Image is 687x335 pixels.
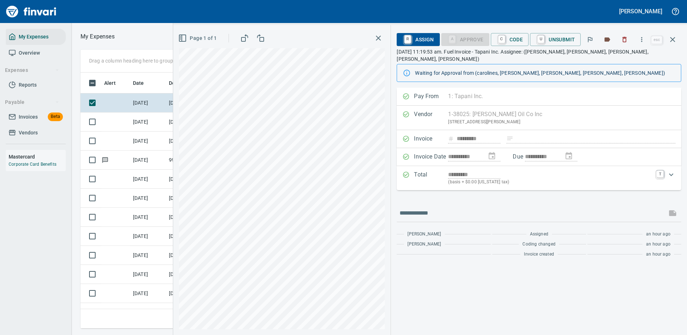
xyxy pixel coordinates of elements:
[522,241,555,248] span: Coding changed
[48,113,63,121] span: Beta
[19,113,38,121] span: Invoices
[104,79,116,87] span: Alert
[166,208,231,227] td: [DATE] Invoice 3060 from EZ Propane LLC (1-24670)
[4,3,58,20] img: Finvari
[130,227,166,246] td: [DATE]
[582,32,598,47] button: Flag
[491,33,529,46] button: CCode
[19,128,38,137] span: Vendors
[130,170,166,189] td: [DATE]
[397,166,681,190] div: Expand
[2,64,62,77] button: Expenses
[497,33,523,46] span: Code
[9,153,66,161] h6: Mastercard
[133,79,153,87] span: Date
[536,33,575,46] span: Unsubmit
[180,34,217,43] span: Page 1 of 1
[166,151,231,170] td: 99478
[646,241,670,248] span: an hour ago
[101,157,109,162] span: Has messages
[130,303,166,322] td: [DATE]
[397,48,681,63] p: [DATE] 11:19:53 am. Fuel Invoice - Tapani Inc. Assignee: ([PERSON_NAME], [PERSON_NAME], [PERSON_N...
[130,265,166,284] td: [DATE]
[538,35,544,43] a: U
[5,66,59,75] span: Expenses
[166,265,231,284] td: [DATE] Invoice 120386042 from Superior Tire Service, Inc (1-10991)
[397,33,439,46] button: RAssign
[166,93,231,113] td: [DATE] Invoice IN-067205 from [PERSON_NAME] Oil Co Inc (1-38025)
[6,77,66,93] a: Reports
[130,151,166,170] td: [DATE]
[177,32,220,45] button: Page 1 of 1
[498,35,505,43] a: C
[130,246,166,265] td: [DATE]
[617,6,664,17] button: [PERSON_NAME]
[530,231,548,238] span: Assigned
[166,132,231,151] td: [DATE] Invoice 0261192-IN from StarOilco (1-39951)
[169,79,205,87] span: Description
[166,303,231,322] td: 94869.2930052
[166,170,231,189] td: [DATE] Invoice IN-1202561A from CECO, Inc. (1-12936)
[9,162,56,167] a: Corporate Card Benefits
[619,8,662,15] h5: [PERSON_NAME]
[166,227,231,246] td: [DATE] Invoice 18232082525 from EcoLube Recovery, LLC (1-39899)
[415,66,675,79] div: Waiting for Approval from (carolines, [PERSON_NAME], [PERSON_NAME], [PERSON_NAME], [PERSON_NAME])
[130,284,166,303] td: [DATE]
[19,49,40,58] span: Overview
[130,113,166,132] td: [DATE]
[664,205,681,222] span: This records your message into the invoice and notifies anyone mentioned
[524,251,554,258] span: Invoice created
[651,36,662,44] a: esc
[448,179,652,186] p: (basis + $0.00 [US_STATE] tax)
[166,189,231,208] td: [DATE] Invoice IN-1202561C from [GEOGRAPHIC_DATA] (1-39993)
[133,79,144,87] span: Date
[407,231,441,238] span: [PERSON_NAME]
[441,36,489,42] div: Coding Required
[130,132,166,151] td: [DATE]
[130,208,166,227] td: [DATE]
[6,109,66,125] a: InvoicesBeta
[646,251,670,258] span: an hour ago
[2,96,62,109] button: Payable
[404,35,411,43] a: R
[19,81,37,90] span: Reports
[6,45,66,61] a: Overview
[89,57,194,64] p: Drag a column heading here to group the table
[130,189,166,208] td: [DATE]
[166,246,231,265] td: [DATE] Invoice 18232081125 from EcoLube Recovery, LLC (1-39899)
[599,32,615,47] button: Labels
[5,98,59,107] span: Payable
[169,79,196,87] span: Description
[634,32,650,47] button: More
[6,125,66,141] a: Vendors
[656,170,664,178] a: T
[530,33,581,46] button: UUnsubmit
[166,113,231,132] td: [DATE] Invoice 0267995-IN from StarOilco (1-39951)
[407,241,441,248] span: [PERSON_NAME]
[166,284,231,303] td: [DATE] Invoice 6660789 from Superior Tire Service, Inc (1-10991)
[402,33,434,46] span: Assign
[80,32,115,41] p: My Expenses
[646,231,670,238] span: an hour ago
[130,93,166,113] td: [DATE]
[6,29,66,45] a: My Expenses
[617,32,632,47] button: Discard
[104,79,125,87] span: Alert
[19,32,49,41] span: My Expenses
[80,32,115,41] nav: breadcrumb
[414,170,448,186] p: Total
